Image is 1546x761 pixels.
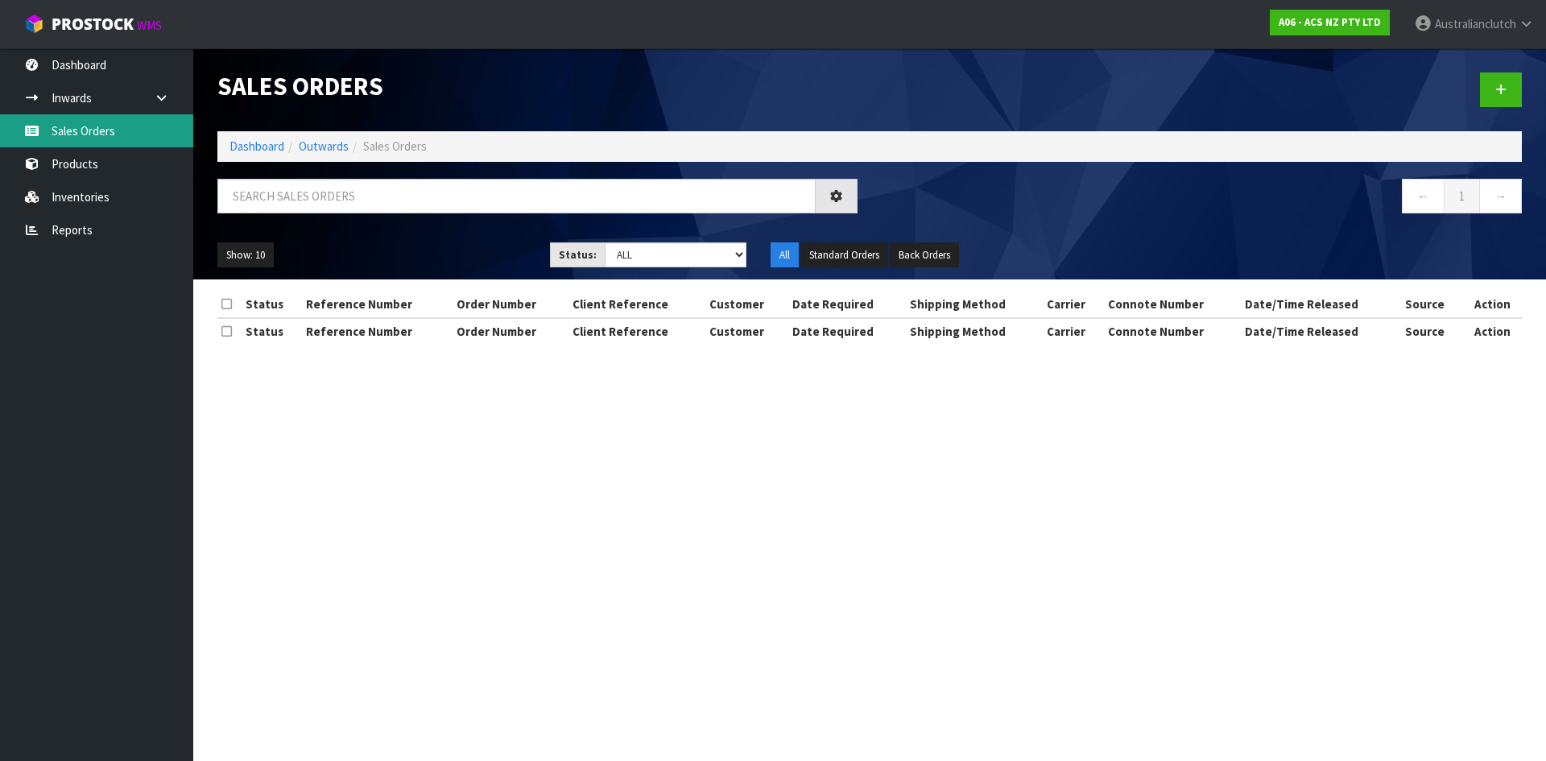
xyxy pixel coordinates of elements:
th: Reference Number [302,292,453,317]
th: Source [1401,292,1464,317]
th: Status [242,292,302,317]
th: Action [1463,318,1522,344]
th: Shipping Method [906,318,1043,344]
th: Carrier [1043,318,1104,344]
nav: Page navigation [882,179,1522,218]
th: Customer [705,318,788,344]
th: Status [242,318,302,344]
button: Show: 10 [217,242,274,268]
th: Date/Time Released [1241,318,1401,344]
th: Shipping Method [906,292,1043,317]
strong: Status: [559,248,597,262]
span: Sales Orders [363,139,427,154]
th: Carrier [1043,292,1104,317]
a: 1 [1444,179,1480,213]
button: Back Orders [890,242,959,268]
span: Australianclutch [1435,16,1516,31]
a: → [1479,179,1522,213]
th: Order Number [453,318,568,344]
th: Source [1401,318,1464,344]
th: Connote Number [1104,292,1241,317]
th: Order Number [453,292,568,317]
th: Date Required [788,318,906,344]
small: WMS [137,18,162,33]
th: Reference Number [302,318,453,344]
img: cube-alt.png [24,14,44,34]
th: Customer [705,292,788,317]
a: Outwards [299,139,349,154]
th: Date/Time Released [1241,292,1401,317]
th: Date Required [788,292,906,317]
th: Client Reference [568,318,705,344]
h1: Sales Orders [217,72,858,100]
th: Connote Number [1104,318,1241,344]
button: All [771,242,799,268]
button: Standard Orders [800,242,888,268]
th: Action [1463,292,1522,317]
strong: A06 - ACS NZ PTY LTD [1279,15,1381,29]
input: Search sales orders [217,179,816,213]
th: Client Reference [568,292,705,317]
a: Dashboard [229,139,284,154]
span: ProStock [52,14,134,35]
a: ← [1402,179,1445,213]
